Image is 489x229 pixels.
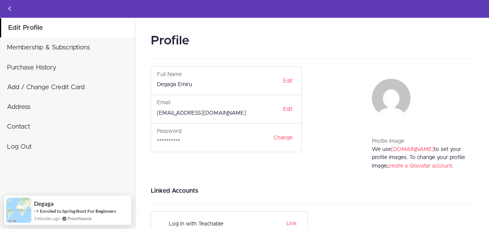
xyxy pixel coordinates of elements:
a: create a Gravatar account [387,163,452,169]
a: Edit [278,103,298,116]
h3: Linked Accounts [151,186,474,195]
a: Edit [278,75,298,88]
a: Change [269,131,298,144]
label: Full Name [157,71,182,79]
label: Password [157,127,181,136]
a: Link [286,221,297,226]
div: Profile Image [372,137,468,146]
img: degagasiwaye24@gmail.com [372,79,411,117]
img: provesource social proof notification image [6,198,31,223]
span: -> [34,208,39,214]
div: We use to set your profile images. To change your profile image, . [372,146,468,178]
a: Enroled to Spring Boot For Beginners [40,208,116,214]
a: ProveSource [68,215,92,222]
span: Degaga [34,200,54,207]
h2: Profile [151,32,474,51]
label: Email [157,99,170,107]
svg: Back to courses [5,4,14,13]
button: Link [284,219,297,228]
a: Edit Profile [1,18,135,37]
span: 2 minutes ago [34,215,60,222]
a: [DOMAIN_NAME] [391,147,434,152]
label: [EMAIL_ADDRESS][DOMAIN_NAME] [157,109,246,117]
label: Degaga Emiru [157,81,192,89]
